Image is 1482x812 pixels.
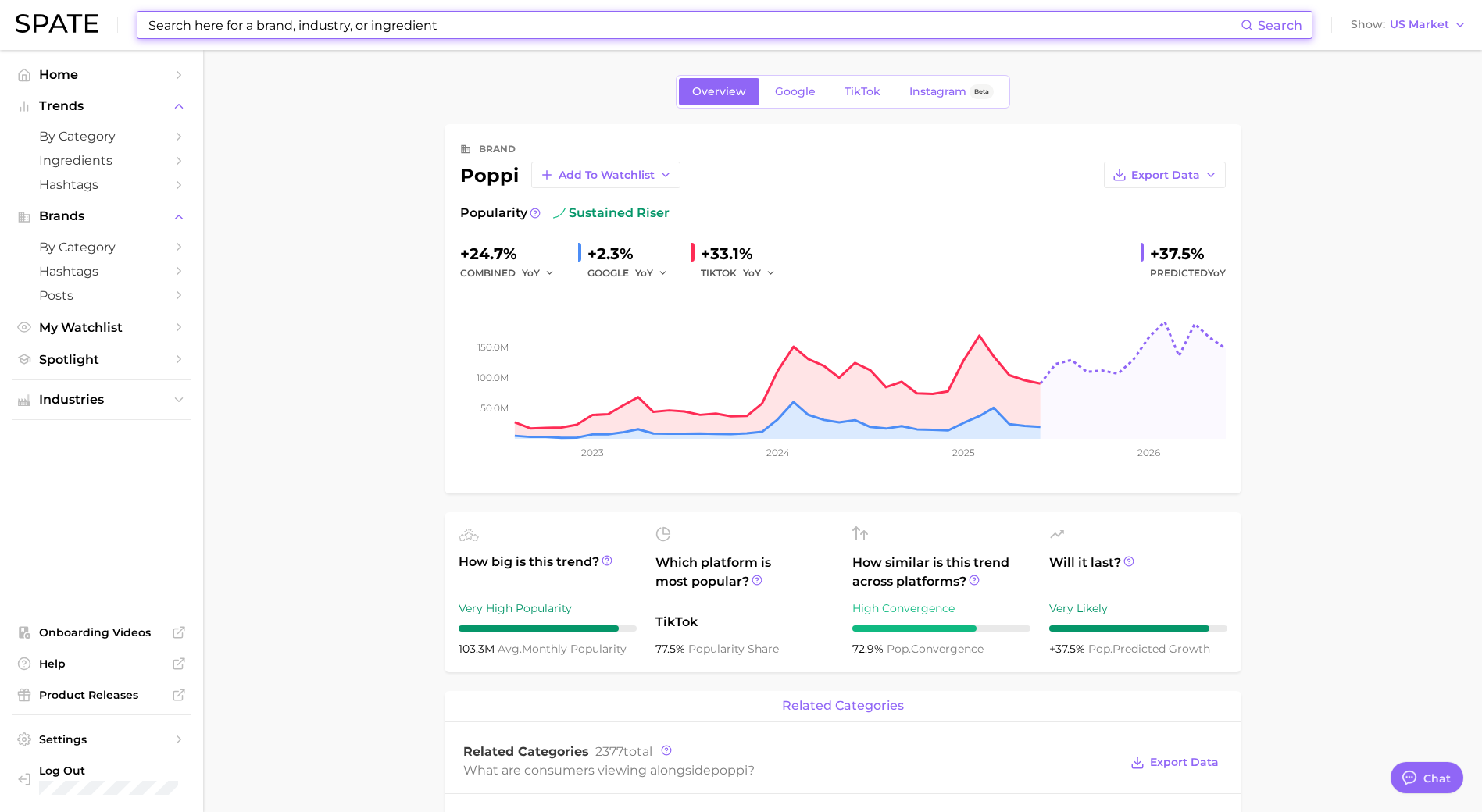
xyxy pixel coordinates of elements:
[12,173,191,197] a: Hashtags
[459,642,498,656] span: 103.3m
[39,67,164,82] span: Home
[498,642,522,656] abbr: average
[701,241,787,266] div: +33.1%
[39,99,164,113] span: Trends
[1347,15,1470,35] button: ShowUS Market
[39,320,164,335] span: My Watchlist
[39,625,164,639] span: Onboarding Videos
[1049,554,1227,591] span: Will it last?
[1104,162,1226,188] button: Export Data
[852,642,887,656] span: 72.9%
[1258,18,1302,33] span: Search
[1049,625,1227,632] div: 9 / 10
[553,204,670,223] span: sustained riser
[1137,447,1160,458] tspan: 2026
[459,553,637,591] span: How big is this trend?
[459,599,637,618] div: Very High Popularity
[775,85,816,98] span: Google
[12,683,191,707] a: Product Releases
[12,388,191,411] button: Industries
[12,205,191,228] button: Brands
[852,554,1030,591] span: How similar is this trend across platforms?
[852,625,1030,632] div: 7 / 10
[952,447,975,458] tspan: 2025
[896,78,1007,105] a: InstagramBeta
[39,129,164,144] span: by Category
[782,699,904,713] span: related categories
[12,759,191,800] a: Log out. Currently logged in with e-mail christine.kappner@mane.com.
[635,266,653,280] span: YoY
[1150,264,1226,283] span: Predicted
[1150,756,1219,769] span: Export Data
[762,78,829,105] a: Google
[1049,642,1088,656] span: +37.5%
[522,264,555,283] button: YoY
[12,94,191,118] button: Trends
[479,140,516,158] div: brand
[766,447,789,458] tspan: 2024
[1088,642,1112,656] abbr: popularity index
[12,347,191,372] a: Spotlight
[460,241,566,266] div: +24.7%
[655,642,688,656] span: 77.5%
[39,352,164,367] span: Spotlight
[852,599,1030,618] div: High Convergence
[553,207,566,219] img: sustained riser
[460,162,680,188] div: poppi
[587,241,679,266] div: +2.3%
[12,62,191,87] a: Home
[595,744,652,759] span: total
[39,264,164,279] span: Hashtags
[498,642,627,656] span: monthly popularity
[711,763,748,778] span: poppi
[1150,241,1226,266] div: +37.5%
[743,266,761,280] span: YoY
[580,447,603,458] tspan: 2023
[635,264,669,283] button: YoY
[522,266,540,280] span: YoY
[559,169,655,182] span: Add to Watchlist
[39,393,164,407] span: Industries
[463,744,589,759] span: Related Categories
[12,315,191,340] a: My Watchlist
[12,283,191,308] a: Posts
[909,85,966,98] span: Instagram
[39,240,164,255] span: by Category
[1088,642,1210,656] span: predicted growth
[701,264,787,283] div: TIKTOK
[39,288,164,303] span: Posts
[692,85,746,98] span: Overview
[831,78,894,105] a: TikTok
[460,264,566,283] div: combined
[1351,20,1385,29] span: Show
[595,744,623,759] span: 2377
[1208,267,1226,279] span: YoY
[12,124,191,148] a: by Category
[1127,752,1222,774] button: Export Data
[12,652,191,675] a: Help
[12,148,191,173] a: Ingredients
[39,153,164,168] span: Ingredients
[845,85,880,98] span: TikTok
[147,12,1241,38] input: Search here for a brand, industry, or ingredient
[1049,599,1227,618] div: Very Likely
[655,613,834,632] span: TikTok
[39,764,205,778] span: Log Out
[531,162,680,188] button: Add to Watchlist
[1131,169,1200,182] span: Export Data
[460,204,527,223] span: Popularity
[12,621,191,644] a: Onboarding Videos
[459,625,637,632] div: 9 / 10
[39,688,164,702] span: Product Releases
[39,657,164,671] span: Help
[688,642,779,656] span: popularity share
[463,760,1120,781] div: What are consumers viewing alongside ?
[887,642,911,656] abbr: popularity index
[12,259,191,283] a: Hashtags
[974,85,989,98] span: Beta
[1390,20,1449,29] span: US Market
[39,209,164,223] span: Brands
[12,235,191,259] a: by Category
[12,728,191,751] a: Settings
[39,177,164,192] span: Hashtags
